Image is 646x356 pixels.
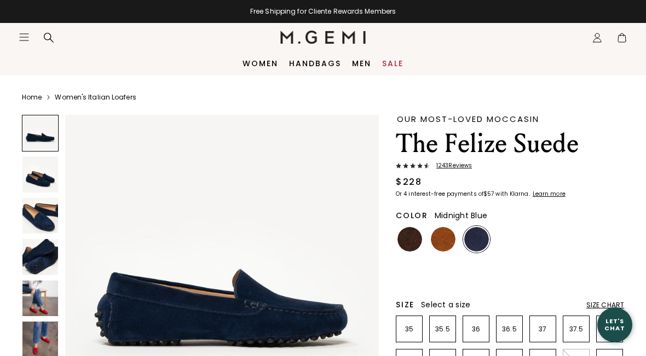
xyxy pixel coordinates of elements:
a: Home [22,93,42,102]
span: Select a size [421,299,470,310]
img: M.Gemi [280,31,366,44]
span: Midnight Blue [435,210,487,221]
a: Sale [382,59,403,68]
h2: Size [396,300,414,309]
p: 36.5 [497,325,522,334]
img: Gray [531,227,556,252]
img: The Felize Suede [22,281,58,316]
img: The Felize Suede [22,239,58,275]
img: Saddle [431,227,455,252]
klarna-placement-style-body: Or 4 interest-free payments of [396,190,483,198]
p: 37 [530,325,556,334]
img: The Felize Suede [22,156,58,192]
klarna-placement-style-amount: $57 [483,190,494,198]
klarna-placement-style-cta: Learn more [533,190,566,198]
img: Mushroom [397,260,422,285]
div: Let's Chat [597,318,632,331]
img: Chocolate [397,227,422,252]
a: Handbags [289,59,341,68]
div: Size Chart [586,301,624,310]
img: Latte [498,227,522,252]
img: The Felize Suede [22,198,58,234]
div: $228 [396,176,422,189]
p: 35.5 [430,325,455,334]
a: 1243Reviews [396,162,624,171]
img: Midnight Blue [464,227,489,252]
a: Women [243,59,278,68]
h2: Color [396,211,428,220]
p: 36 [463,325,489,334]
p: 37.5 [563,325,589,334]
div: Our Most-Loved Moccasin [397,115,624,123]
button: Open site menu [19,32,30,43]
a: Women's Italian Loafers [55,93,136,102]
img: Olive [498,260,522,285]
img: Black [564,227,589,252]
img: Sunflower [531,260,556,285]
p: 35 [396,325,422,334]
p: 38 [597,325,622,334]
img: Leopard Print [431,260,455,285]
klarna-placement-style-body: with Klarna [495,190,531,198]
span: 1243 Review s [430,162,472,169]
a: Learn more [532,191,566,197]
img: Pistachio [464,260,489,285]
img: Burgundy [564,260,589,285]
img: Sunset Red [598,227,622,252]
h1: The Felize Suede [396,129,624,159]
a: Men [352,59,371,68]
